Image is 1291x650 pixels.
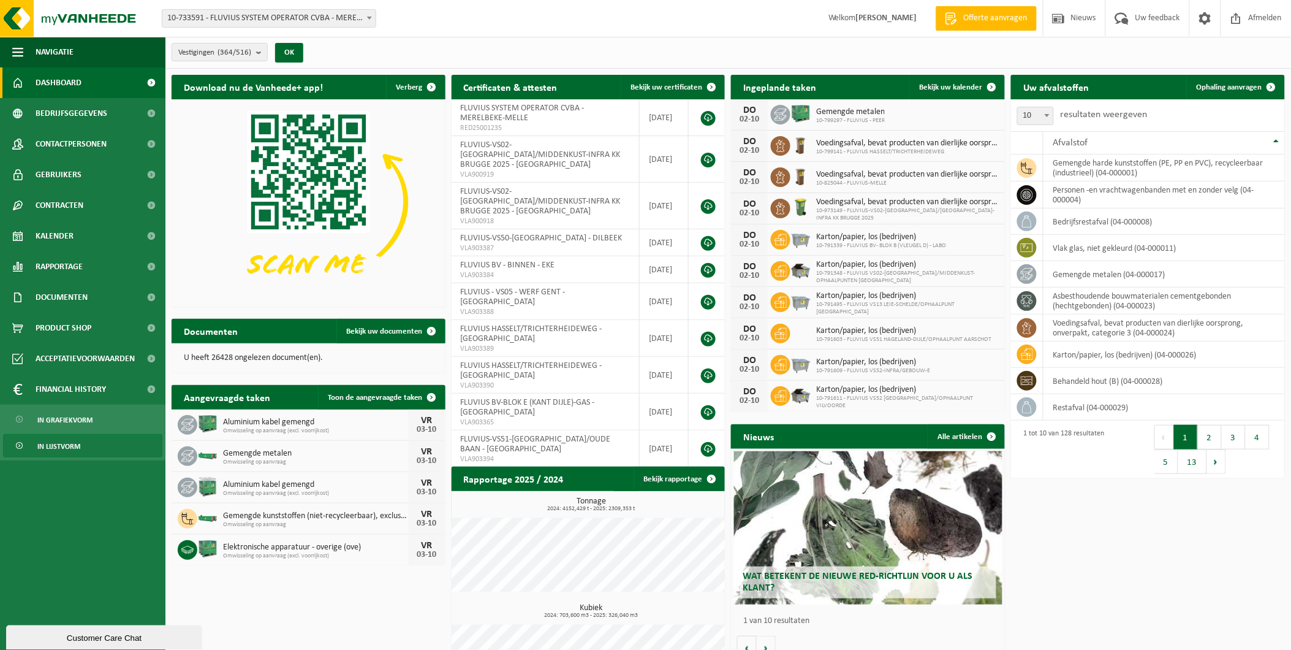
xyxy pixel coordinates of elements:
td: gemengde harde kunststoffen (PE, PP en PVC), recycleerbaar (industrieel) (04-000001) [1043,155,1285,182]
img: Download de VHEPlus App [172,99,445,305]
span: 10-733591 - FLUVIUS SYSTEM OPERATOR CVBA - MERELBEKE-MELLE [162,9,376,28]
span: Omwisseling op aanvraag (excl. voorrijkost) [223,490,409,497]
span: Omwisseling op aanvraag (excl. voorrijkost) [223,427,409,435]
span: Bekijk uw kalender [919,83,982,91]
span: Karton/papier, los (bedrijven) [816,326,991,336]
span: 10-799141 - FLUVIUS HASSELT/TRICHTERHEIDEWEG [816,148,999,156]
span: Karton/papier, los (bedrijven) [816,385,999,395]
span: FLUVIUS-VS51-[GEOGRAPHIC_DATA]/OUDE BAAN - [GEOGRAPHIC_DATA] [461,435,611,454]
span: Documenten [36,282,88,313]
img: HK-XC-10-VE [197,512,218,523]
h3: Tonnage [458,497,725,512]
td: [DATE] [640,394,689,430]
a: Alle artikelen [928,424,1004,449]
span: RED25001235 [461,123,630,133]
span: FLUVIUS - VS05 - WERF GENT - [GEOGRAPHIC_DATA] [461,288,566,307]
div: DO [737,387,762,397]
div: 03-10 [415,426,439,434]
span: FLUVIUS-VS02-[GEOGRAPHIC_DATA]/MIDDENKUST-INFRA KK BRUGGE 2025 - [GEOGRAPHIC_DATA] [461,140,621,169]
span: 10 [1017,107,1054,125]
span: VLA900918 [461,216,630,226]
div: VR [415,510,439,519]
div: 02-10 [737,272,762,280]
span: Product Shop [36,313,91,343]
td: gemengde metalen (04-000017) [1043,261,1285,288]
span: FLUVIUS-VS50-[GEOGRAPHIC_DATA] - DILBEEK [461,234,623,243]
span: FLUVIUS-VS02-[GEOGRAPHIC_DATA]/MIDDENKUST-INFRA KK BRUGGE 2025 - [GEOGRAPHIC_DATA] [461,187,621,216]
div: 02-10 [737,240,762,249]
button: OK [275,43,303,63]
td: [DATE] [640,357,689,394]
h2: Certificaten & attesten [452,75,570,99]
button: 1 [1174,425,1198,449]
div: VR [415,447,439,457]
button: 2 [1198,425,1222,449]
a: Bekijk uw certificaten [621,75,724,99]
span: Gemengde metalen [816,107,885,117]
div: 03-10 [415,519,439,528]
div: 02-10 [737,147,762,155]
span: Elektronische apparatuur - overige (ove) [223,543,409,552]
td: [DATE] [640,256,689,283]
span: 10-791348 - FLUVIUS VS02-[GEOGRAPHIC_DATA]/MIDDENKUST-OPHAALPUNTEN [GEOGRAPHIC_DATA] [816,270,999,285]
td: voedingsafval, bevat producten van dierlijke oorsprong, onverpakt, categorie 3 (04-000024) [1043,315,1285,342]
td: [DATE] [640,283,689,320]
span: FLUVIUS HASSELT/TRICHTERHEIDEWEG - [GEOGRAPHIC_DATA] [461,361,602,380]
img: WB-5000-GAL-GY-01 [790,259,811,280]
span: 10-733591 - FLUVIUS SYSTEM OPERATOR CVBA - MERELBEKE-MELLE [162,10,376,27]
span: 10-791603 - FLUVIUS VS51 HAGELAND-DIJLE/OPHAALPUNT AARSCHOT [816,336,991,343]
span: Offerte aanvragen [961,12,1031,25]
span: 10 [1018,107,1053,124]
span: Karton/papier, los (bedrijven) [816,291,999,301]
span: Omwisseling op aanvraag (excl. voorrijkost) [223,552,409,560]
button: 13 [1178,449,1207,474]
span: Bedrijfsgegevens [36,98,107,129]
span: Afvalstof [1053,138,1088,148]
span: Acceptatievoorwaarden [36,343,135,374]
a: Wat betekent de nieuwe RED-richtlijn voor u als klant? [734,451,1002,605]
h2: Download nu de Vanheede+ app! [172,75,335,99]
img: WB-2500-GAL-GY-01 [790,291,811,312]
td: behandeld hout (B) (04-000028) [1043,368,1285,394]
span: Gebruikers [36,159,81,190]
a: Toon de aangevraagde taken [318,385,444,410]
img: PB-HB-1400-HPE-GN-01 [197,413,218,434]
span: Verberg [396,83,423,91]
img: WB-2500-GAL-GY-01 [790,228,811,249]
img: PB-HB-1400-HPE-GN-01 [197,538,218,559]
a: In lijstvorm [3,434,162,457]
iframe: chat widget [6,623,205,650]
span: 10-825044 - FLUVIUS-MELLE [816,180,999,187]
span: Karton/papier, los (bedrijven) [816,232,946,242]
span: Contracten [36,190,83,221]
span: Voedingsafval, bevat producten van dierlijke oorsprong, onverpakt, categorie 3 [816,170,999,180]
span: Dashboard [36,67,81,98]
label: resultaten weergeven [1060,110,1147,120]
td: vlak glas, niet gekleurd (04-000011) [1043,235,1285,261]
span: Wat betekent de nieuwe RED-richtlijn voor u als klant? [743,572,973,593]
div: 03-10 [415,551,439,559]
img: PB-HB-1400-HPE-GN-11 [197,475,218,498]
div: DO [737,356,762,365]
div: DO [737,262,762,272]
button: 3 [1222,425,1246,449]
td: [DATE] [640,183,689,229]
h2: Documenten [172,319,250,343]
div: 02-10 [737,209,762,218]
span: In grafiekvorm [37,408,93,432]
span: Bekijk uw documenten [346,327,423,335]
span: Contactpersonen [36,129,107,159]
img: WB-0140-HPE-BN-01 [790,166,811,186]
td: [DATE] [640,136,689,183]
span: Rapportage [36,251,83,282]
count: (364/516) [218,48,251,56]
div: DO [737,293,762,303]
div: 1 tot 10 van 128 resultaten [1017,424,1104,475]
span: Karton/papier, los (bedrijven) [816,357,930,367]
button: 5 [1154,449,1178,474]
h2: Rapportage 2025 / 2024 [452,467,576,491]
div: 02-10 [737,115,762,124]
span: Aluminium kabel gemengd [223,480,409,490]
span: VLA903394 [461,454,630,464]
div: 02-10 [737,303,762,312]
